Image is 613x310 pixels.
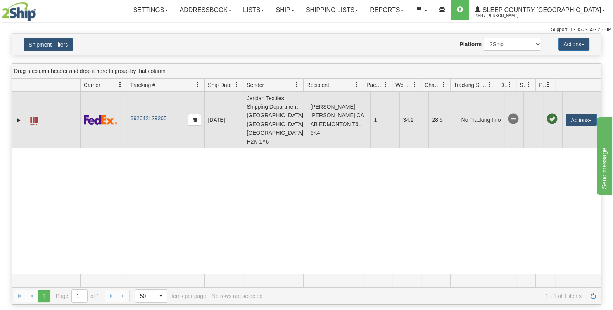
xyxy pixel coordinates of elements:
a: Ship Date filter column settings [230,78,243,91]
input: Page 1 [72,290,87,302]
span: Recipient [307,81,329,89]
button: Copy to clipboard [188,114,201,126]
a: Packages filter column settings [379,78,392,91]
span: Carrier [84,81,100,89]
span: Ship Date [208,81,231,89]
div: No rows are selected [212,293,263,299]
a: 392642129265 [130,115,166,121]
span: Packages [366,81,383,89]
td: Jeridan Textiles Shipping Department [GEOGRAPHIC_DATA] [GEOGRAPHIC_DATA] [GEOGRAPHIC_DATA] H2N 1Y6 [243,92,307,148]
label: Platform [459,40,482,48]
span: 50 [140,292,150,300]
div: grid grouping header [12,64,601,79]
span: items per page [135,289,206,303]
span: 1 - 1 of 1 items [268,293,582,299]
span: Delivery Status [500,81,507,89]
td: [PERSON_NAME] [PERSON_NAME] CA AB EDMONTON T6L 6K4 [307,92,370,148]
a: Sender filter column settings [290,78,303,91]
span: Page sizes drop down [135,289,167,303]
td: 1 [370,92,399,148]
a: Charge filter column settings [437,78,450,91]
a: Shipment Issues filter column settings [522,78,535,91]
a: Lists [237,0,270,20]
span: Weight [395,81,412,89]
span: Page 1 [38,290,50,302]
a: Delivery Status filter column settings [503,78,516,91]
td: No Tracking Info [458,92,504,148]
span: Pickup Status [539,81,546,89]
a: Carrier filter column settings [114,78,127,91]
span: Charge [425,81,441,89]
a: Refresh [587,290,599,302]
button: Actions [558,38,589,51]
a: Expand [15,116,23,124]
a: Tracking Status filter column settings [483,78,497,91]
span: Sender [247,81,264,89]
button: Actions [566,114,597,126]
a: Shipping lists [300,0,364,20]
img: 2 - FedEx Express® [84,115,117,125]
span: Shipment Issues [520,81,526,89]
td: 34.2 [399,92,428,148]
a: Recipient filter column settings [350,78,363,91]
span: Pickup Successfully created [546,114,557,125]
a: Ship [270,0,300,20]
div: Support: 1 - 855 - 55 - 2SHIP [2,26,611,33]
span: Tracking Status [454,81,487,89]
a: Tracking # filter column settings [191,78,204,91]
span: 2044 / [PERSON_NAME] [475,12,533,20]
a: Settings [127,0,174,20]
a: Weight filter column settings [408,78,421,91]
a: Reports [364,0,409,20]
span: Page of 1 [56,289,100,303]
span: No Tracking Info [508,114,518,125]
img: logo2044.jpg [2,2,36,21]
a: Addressbook [174,0,237,20]
a: Sleep Country [GEOGRAPHIC_DATA] 2044 / [PERSON_NAME] [469,0,611,20]
button: Shipment Filters [24,38,73,51]
a: Label [30,113,38,126]
div: Send message [6,5,72,14]
span: Sleep Country [GEOGRAPHIC_DATA] [481,7,601,13]
td: [DATE] [204,92,243,148]
td: 28.5 [428,92,458,148]
a: Pickup Status filter column settings [542,78,555,91]
span: Tracking # [130,81,155,89]
iframe: chat widget [595,115,612,194]
span: select [155,290,167,302]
